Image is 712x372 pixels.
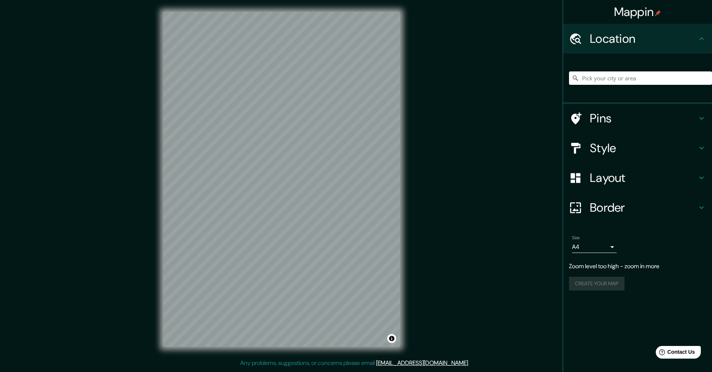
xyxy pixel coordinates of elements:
[470,359,472,368] div: .
[590,200,697,215] h4: Border
[655,10,661,16] img: pin-icon.png
[572,235,580,241] label: Size
[469,359,470,368] div: .
[240,359,469,368] p: Any problems, suggestions, or concerns please email .
[590,170,697,185] h4: Layout
[590,31,697,46] h4: Location
[563,133,712,163] div: Style
[569,262,706,271] p: Zoom level too high - zoom in more
[387,334,396,343] button: Toggle attribution
[569,71,712,85] input: Pick your city or area
[572,241,617,253] div: A4
[614,4,661,19] h4: Mappin
[563,163,712,193] div: Layout
[590,141,697,155] h4: Style
[563,103,712,133] div: Pins
[163,12,400,347] canvas: Map
[563,193,712,222] div: Border
[563,24,712,54] div: Location
[646,343,704,364] iframe: Help widget launcher
[376,359,468,367] a: [EMAIL_ADDRESS][DOMAIN_NAME]
[590,111,697,126] h4: Pins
